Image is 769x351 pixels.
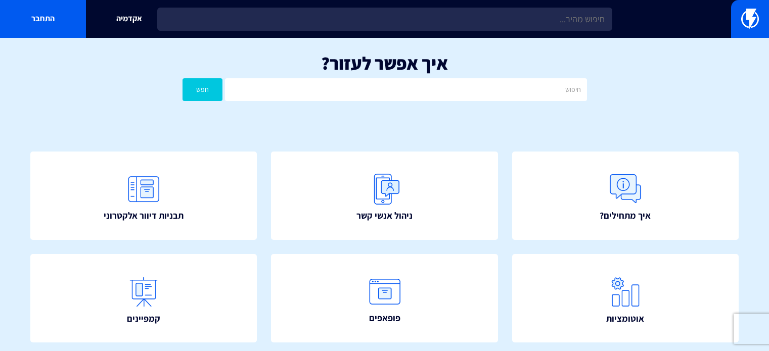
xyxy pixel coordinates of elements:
input: חיפוש מהיר... [157,8,612,31]
input: חיפוש [225,78,586,101]
a: תבניות דיוור אלקטרוני [30,152,257,240]
button: חפש [183,78,223,101]
span: תבניות דיוור אלקטרוני [104,209,184,222]
span: אוטומציות [606,312,644,325]
span: קמפיינים [127,312,160,325]
h1: איך אפשר לעזור? [15,53,754,73]
span: פופאפים [369,312,400,325]
a: איך מתחילים? [512,152,739,240]
span: ניהול אנשי קשר [356,209,413,222]
a: אוטומציות [512,254,739,342]
a: ניהול אנשי קשר [271,152,497,240]
a: פופאפים [271,254,497,342]
a: קמפיינים [30,254,257,342]
span: איך מתחילים? [600,209,651,222]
